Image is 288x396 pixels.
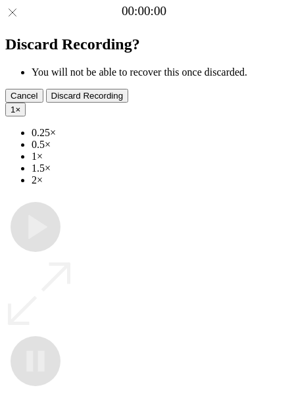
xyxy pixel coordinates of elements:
[32,127,283,139] li: 0.25×
[32,162,283,174] li: 1.5×
[32,151,283,162] li: 1×
[32,66,283,78] li: You will not be able to recover this once discarded.
[11,105,15,114] span: 1
[122,4,166,18] a: 00:00:00
[5,36,283,53] h2: Discard Recording?
[32,174,283,186] li: 2×
[5,89,43,103] button: Cancel
[32,139,283,151] li: 0.5×
[46,89,129,103] button: Discard Recording
[5,103,26,116] button: 1×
